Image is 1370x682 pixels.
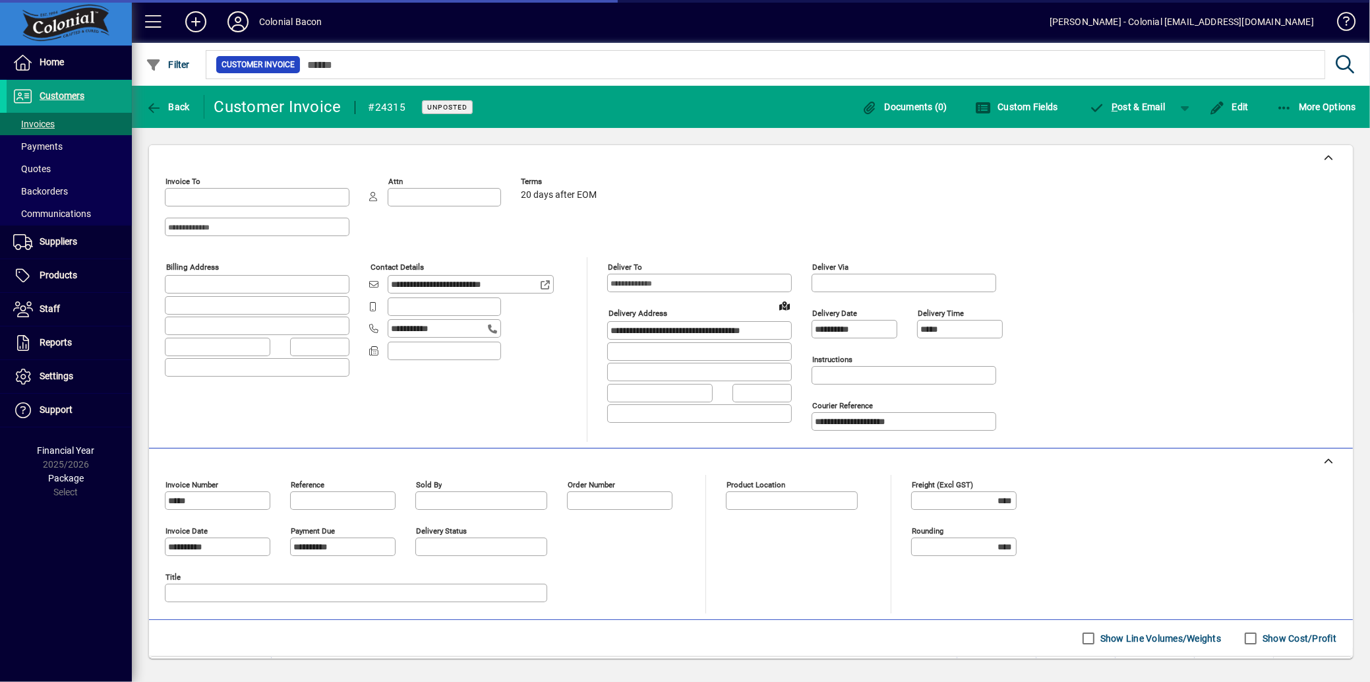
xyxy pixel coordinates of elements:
mat-label: Invoice number [165,480,218,489]
span: Unposted [427,103,467,111]
button: Documents (0) [858,95,951,119]
span: Package [48,473,84,483]
button: Back [142,95,193,119]
mat-label: Product location [727,480,785,489]
span: Invoices [13,119,55,129]
button: Profile [217,10,259,34]
button: More Options [1273,95,1360,119]
mat-label: Attn [388,177,403,186]
span: Filter [146,59,190,70]
a: Backorders [7,180,132,202]
div: [PERSON_NAME] - Colonial [EMAIL_ADDRESS][DOMAIN_NAME] [1050,11,1314,32]
span: Home [40,57,64,67]
span: Customer Invoice [222,58,295,71]
div: #24315 [369,97,406,118]
span: Settings [40,371,73,381]
button: Custom Fields [972,95,1061,119]
span: Products [40,270,77,280]
mat-label: Invoice date [165,526,208,536]
span: Financial Year [38,445,95,456]
mat-label: Deliver via [812,263,849,272]
mat-label: Deliver To [608,263,642,272]
a: View on map [774,295,795,316]
span: Documents (0) [862,102,947,112]
span: Backorders [13,186,68,197]
span: P [1112,102,1117,112]
mat-label: Courier Reference [812,401,873,410]
a: Staff [7,293,132,326]
button: Edit [1206,95,1252,119]
mat-label: Reference [291,480,324,489]
mat-label: Payment due [291,526,335,536]
mat-label: Invoice To [165,177,200,186]
label: Show Cost/Profit [1260,632,1336,645]
span: Custom Fields [975,102,1058,112]
span: Payments [13,141,63,152]
span: More Options [1276,102,1357,112]
span: Reports [40,337,72,348]
button: Filter [142,53,193,77]
app-page-header-button: Back [132,95,204,119]
span: Communications [13,208,91,219]
a: Home [7,46,132,79]
a: Invoices [7,113,132,135]
button: Post & Email [1083,95,1172,119]
div: Colonial Bacon [259,11,322,32]
a: Suppliers [7,226,132,259]
a: Support [7,394,132,427]
div: Customer Invoice [214,96,342,117]
mat-label: Delivery time [918,309,964,318]
mat-label: Title [165,573,181,582]
mat-label: Sold by [416,480,442,489]
label: Show Line Volumes/Weights [1098,632,1221,645]
span: Terms [521,177,600,186]
mat-label: Rounding [912,526,943,536]
mat-label: Delivery status [416,526,467,536]
button: Add [175,10,217,34]
span: Edit [1209,102,1249,112]
span: Support [40,404,73,415]
a: Quotes [7,158,132,180]
mat-label: Delivery date [812,309,857,318]
mat-label: Order number [568,480,615,489]
span: Quotes [13,164,51,174]
span: Suppliers [40,236,77,247]
a: Knowledge Base [1327,3,1354,46]
span: Staff [40,303,60,314]
a: Products [7,259,132,292]
a: Communications [7,202,132,225]
a: Settings [7,360,132,393]
a: Payments [7,135,132,158]
span: Customers [40,90,84,101]
span: Back [146,102,190,112]
span: 20 days after EOM [521,190,597,201]
a: Reports [7,326,132,359]
mat-label: Freight (excl GST) [912,480,973,489]
mat-label: Instructions [812,355,852,364]
span: ost & Email [1089,102,1166,112]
